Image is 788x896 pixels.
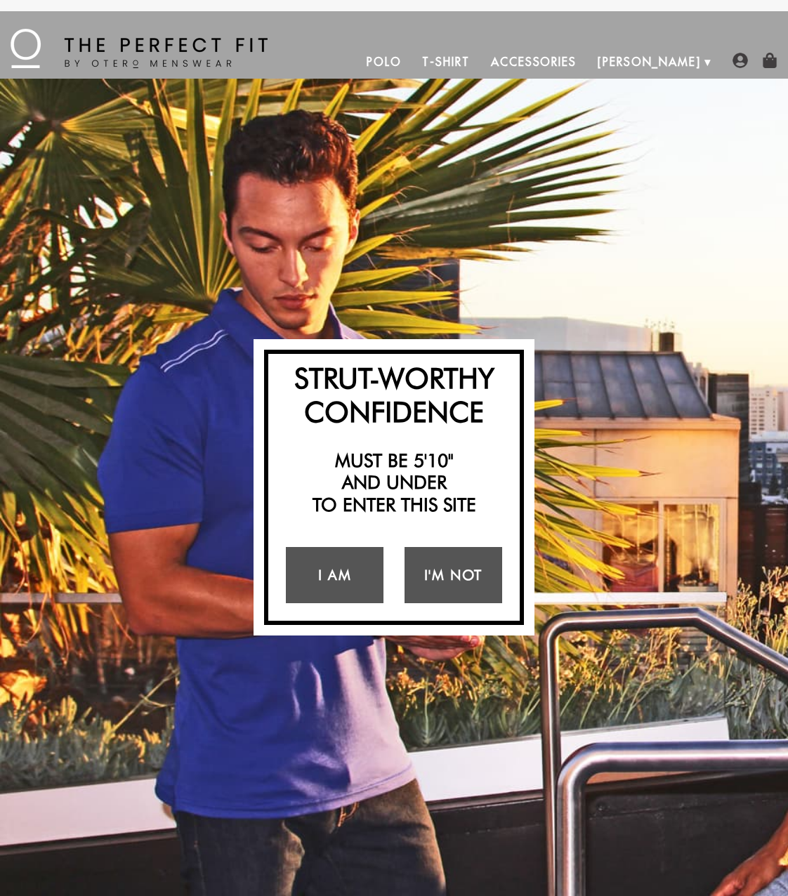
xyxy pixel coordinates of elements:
[480,45,587,79] a: Accessories
[762,53,777,68] img: shopping-bag-icon.png
[286,547,383,603] a: I Am
[405,547,502,603] a: I'm Not
[11,29,268,68] img: The Perfect Fit - by Otero Menswear - Logo
[587,45,711,79] a: [PERSON_NAME]
[733,53,748,68] img: user-account-icon.png
[275,449,513,515] h2: Must be 5'10" and under to enter this site
[356,45,412,79] a: Polo
[275,361,513,428] h2: Strut-Worthy Confidence
[412,45,480,79] a: T-Shirt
